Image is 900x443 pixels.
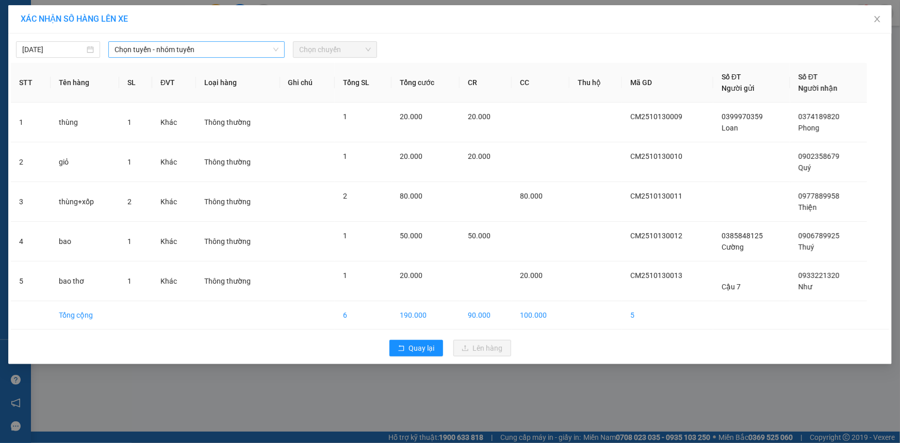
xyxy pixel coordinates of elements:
[512,301,569,330] td: 100.000
[391,63,460,103] th: Tổng cước
[127,237,132,245] span: 1
[400,271,422,280] span: 20.000
[273,46,279,53] span: down
[798,203,817,211] span: Thiện
[152,63,196,103] th: ĐVT
[400,192,422,200] span: 80.000
[196,63,280,103] th: Loại hàng
[51,63,119,103] th: Tên hàng
[196,103,280,142] td: Thông thường
[335,63,391,103] th: Tổng SL
[152,182,196,222] td: Khác
[722,232,763,240] span: 0385848125
[127,158,132,166] span: 1
[630,112,682,121] span: CM2510130009
[343,271,347,280] span: 1
[722,283,741,291] span: Cậu 7
[722,73,741,81] span: Số ĐT
[468,112,490,121] span: 20.000
[569,63,622,103] th: Thu hộ
[722,124,738,132] span: Loan
[11,103,51,142] td: 1
[343,232,347,240] span: 1
[11,142,51,182] td: 2
[152,103,196,142] td: Khác
[798,283,812,291] span: Như
[51,261,119,301] td: bao thơ
[11,182,51,222] td: 3
[798,152,840,160] span: 0902358679
[51,103,119,142] td: thùng
[798,192,840,200] span: 0977889958
[460,63,512,103] th: CR
[196,261,280,301] td: Thông thường
[11,261,51,301] td: 5
[512,63,569,103] th: CC
[453,340,511,356] button: uploadLên hàng
[280,63,335,103] th: Ghi chú
[409,342,435,354] span: Quay lại
[127,277,132,285] span: 1
[873,15,881,23] span: close
[119,63,152,103] th: SL
[196,142,280,182] td: Thông thường
[630,232,682,240] span: CM2510130012
[11,63,51,103] th: STT
[863,5,892,34] button: Close
[196,222,280,261] td: Thông thường
[722,84,755,92] span: Người gửi
[798,243,814,251] span: Thuý
[630,271,682,280] span: CM2510130013
[622,63,713,103] th: Mã GD
[196,182,280,222] td: Thông thường
[722,243,744,251] span: Cường
[299,42,371,57] span: Chọn chuyến
[468,152,490,160] span: 20.000
[400,232,422,240] span: 50.000
[798,163,811,172] span: Quý
[152,261,196,301] td: Khác
[391,301,460,330] td: 190.000
[400,112,422,121] span: 20.000
[400,152,422,160] span: 20.000
[630,152,682,160] span: CM2510130010
[622,301,713,330] td: 5
[11,222,51,261] td: 4
[127,118,132,126] span: 1
[51,182,119,222] td: thùng+xốp
[343,112,347,121] span: 1
[520,192,543,200] span: 80.000
[152,222,196,261] td: Khác
[798,112,840,121] span: 0374189820
[798,124,820,132] span: Phong
[460,301,512,330] td: 90.000
[520,271,543,280] span: 20.000
[152,142,196,182] td: Khác
[51,301,119,330] td: Tổng cộng
[468,232,490,240] span: 50.000
[343,192,347,200] span: 2
[21,14,128,24] span: XÁC NHẬN SỐ HÀNG LÊN XE
[798,84,838,92] span: Người nhận
[343,152,347,160] span: 1
[22,44,85,55] input: 13/10/2025
[114,42,279,57] span: Chọn tuyến - nhóm tuyến
[722,112,763,121] span: 0399970359
[127,198,132,206] span: 2
[389,340,443,356] button: rollbackQuay lại
[798,73,818,81] span: Số ĐT
[51,142,119,182] td: giỏ
[630,192,682,200] span: CM2510130011
[398,344,405,353] span: rollback
[51,222,119,261] td: bao
[798,271,840,280] span: 0933221320
[798,232,840,240] span: 0906789925
[335,301,391,330] td: 6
